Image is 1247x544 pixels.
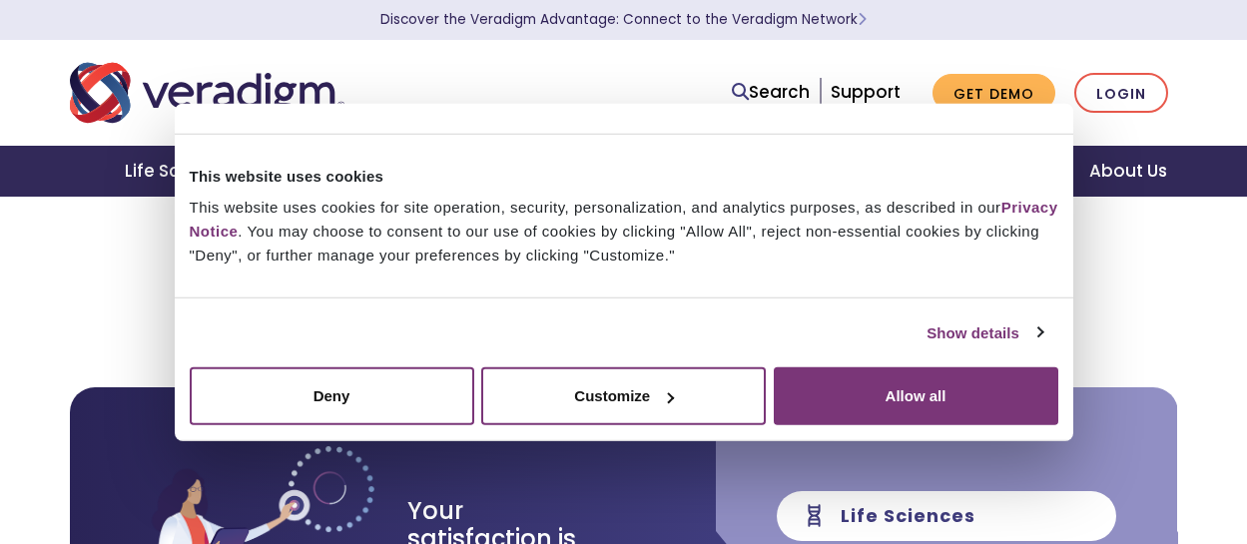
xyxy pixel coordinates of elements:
[927,320,1042,344] a: Show details
[481,367,766,425] button: Customize
[190,196,1058,268] div: This website uses cookies for site operation, security, personalization, and analytics purposes, ...
[774,367,1058,425] button: Allow all
[101,146,267,197] a: Life Sciences
[732,79,810,106] a: Search
[380,10,867,29] a: Discover the Veradigm Advantage: Connect to the Veradigm NetworkLearn More
[190,164,1058,188] div: This website uses cookies
[70,244,1178,277] h2: How Can We Assist You [DATE]?
[190,199,1058,240] a: Privacy Notice
[858,10,867,29] span: Learn More
[831,80,901,104] a: Support
[933,74,1055,113] a: Get Demo
[70,60,344,126] img: Veradigm logo
[190,367,474,425] button: Deny
[1074,73,1168,114] a: Login
[1065,146,1191,197] a: About Us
